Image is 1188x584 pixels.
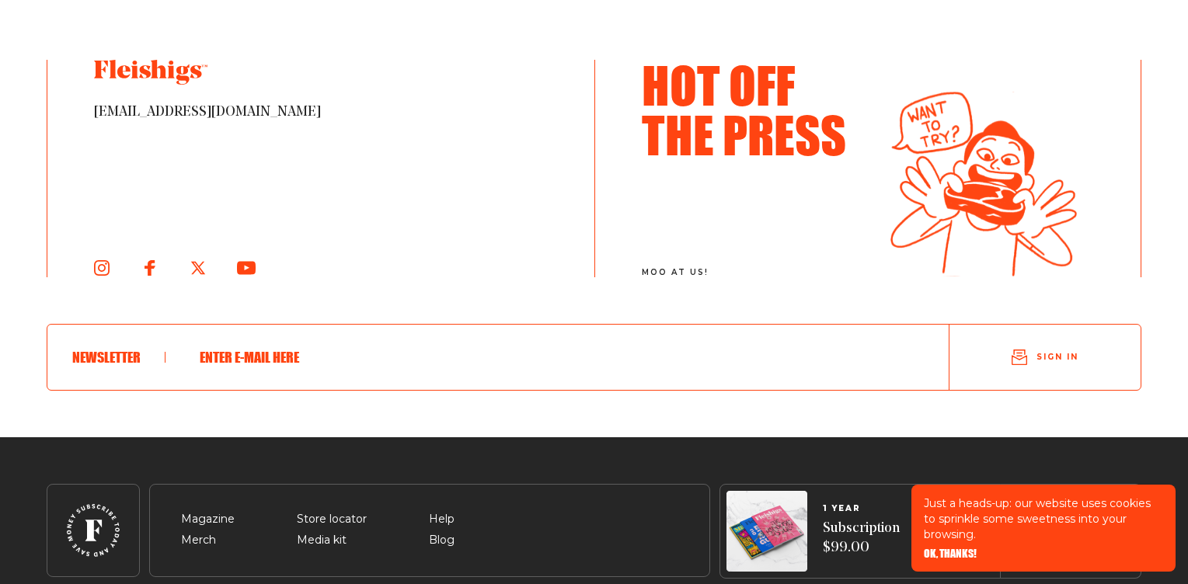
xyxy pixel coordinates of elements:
[924,548,977,559] button: OK, THANKS!
[924,495,1163,542] p: Just a heads-up: our website uses cookies to sprinkle some sweetness into your browsing.
[429,531,455,550] span: Blog
[297,531,347,550] span: Media kit
[429,510,455,529] span: Help
[823,504,900,513] span: 1 YEAR
[181,510,235,529] span: Magazine
[190,337,899,377] input: Enter e-mail here
[1036,351,1078,363] span: Sign in
[642,60,862,159] h3: Hot Off The Press
[297,512,367,526] a: Store locator
[72,349,165,366] h6: Newsletter
[823,520,900,558] span: Subscription $99.00
[949,331,1141,384] button: Sign in
[94,103,548,122] span: [EMAIL_ADDRESS][DOMAIN_NAME]
[181,533,216,547] a: Merch
[429,533,455,547] a: Blog
[726,491,807,572] img: Magazines image
[642,268,862,277] span: moo at us!
[297,533,347,547] a: Media kit
[181,512,235,526] a: Magazine
[297,510,367,529] span: Store locator
[181,531,216,550] span: Merch
[429,512,455,526] a: Help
